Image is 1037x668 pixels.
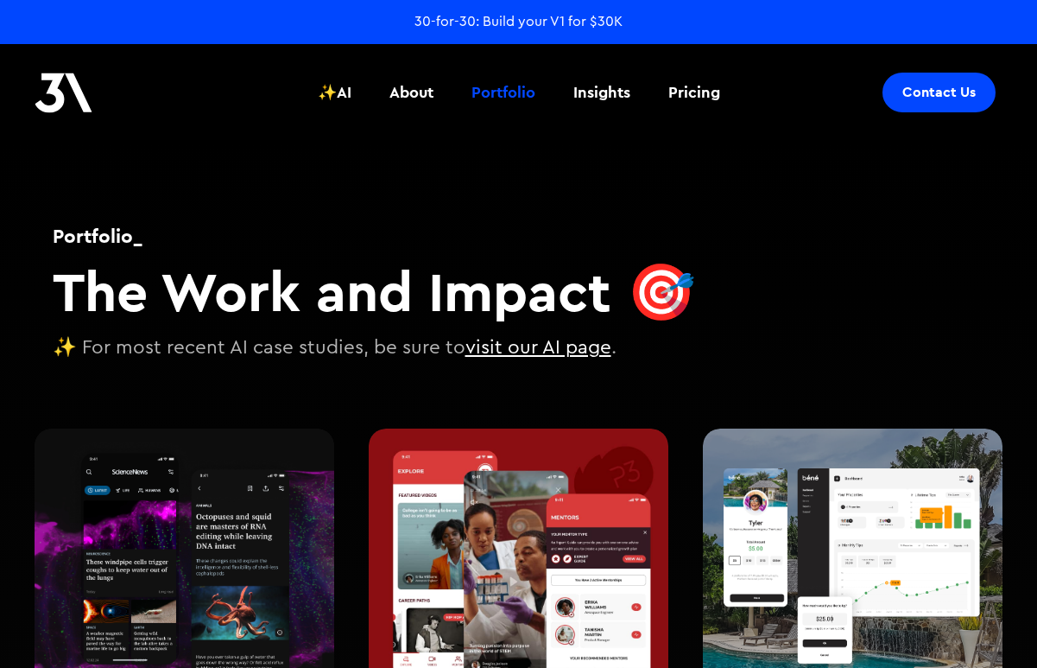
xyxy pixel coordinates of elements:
a: ✨AI [307,60,362,124]
a: visit our AI page [465,338,611,357]
a: 30-for-30: Build your V1 for $30K [414,12,623,31]
a: Portfolio [461,60,546,124]
h1: Portfolio_ [53,222,696,250]
div: Insights [573,81,630,104]
div: Portfolio [471,81,535,104]
div: About [389,81,433,104]
a: About [379,60,444,124]
a: Insights [563,60,641,124]
div: ✨AI [318,81,351,104]
h2: The Work and Impact 🎯 [53,258,696,325]
a: Pricing [658,60,730,124]
p: ✨ For most recent AI case studies, be sure to . [53,334,696,363]
a: Contact Us [882,73,996,112]
div: Contact Us [902,84,976,101]
div: Pricing [668,81,720,104]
